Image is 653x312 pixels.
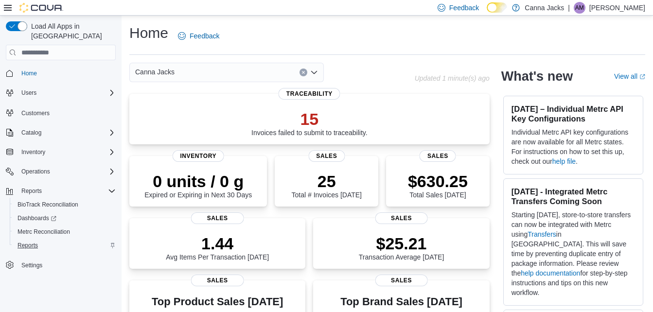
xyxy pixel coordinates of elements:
[10,198,120,211] button: BioTrack Reconciliation
[415,74,490,82] p: Updated 1 minute(s) ago
[18,146,116,158] span: Inventory
[408,172,468,191] p: $630.25
[251,109,368,137] div: Invoices failed to submit to traceability.
[27,21,116,41] span: Load All Apps in [GEOGRAPHIC_DATA]
[14,240,42,251] a: Reports
[2,86,120,100] button: Users
[191,275,244,286] span: Sales
[2,145,120,159] button: Inventory
[10,211,120,225] a: Dashboards
[10,225,120,239] button: Metrc Reconciliation
[359,234,444,261] div: Transaction Average [DATE]
[2,126,120,139] button: Catalog
[21,89,36,97] span: Users
[18,107,53,119] a: Customers
[190,31,219,41] span: Feedback
[18,260,46,271] a: Settings
[512,104,635,123] h3: [DATE] – Individual Metrc API Key Configurations
[310,69,318,76] button: Open list of options
[292,172,362,191] p: 25
[639,74,645,80] svg: External link
[18,127,116,139] span: Catalog
[18,146,49,158] button: Inventory
[14,226,116,238] span: Metrc Reconciliation
[18,201,78,208] span: BioTrack Reconciliation
[19,3,63,13] img: Cova
[18,87,40,99] button: Users
[18,214,56,222] span: Dashboards
[14,212,60,224] a: Dashboards
[135,66,175,78] span: Canna Jacks
[10,239,120,252] button: Reports
[172,150,224,162] span: Inventory
[449,3,479,13] span: Feedback
[166,234,269,261] div: Avg Items Per Transaction [DATE]
[166,234,269,253] p: 1.44
[528,230,556,238] a: Transfers
[512,210,635,297] p: Starting [DATE], store-to-store transfers can now be integrated with Metrc using in [GEOGRAPHIC_D...
[589,2,645,14] p: [PERSON_NAME]
[614,72,645,80] a: View allExternal link
[501,69,573,84] h2: What's new
[21,187,42,195] span: Reports
[21,129,41,137] span: Catalog
[251,109,368,129] p: 15
[174,26,223,46] a: Feedback
[144,172,252,199] div: Expired or Expiring in Next 30 Days
[575,2,584,14] span: AM
[525,2,564,14] p: Canna Jacks
[568,2,570,14] p: |
[18,185,116,197] span: Reports
[18,242,38,249] span: Reports
[18,67,116,79] span: Home
[14,226,74,238] a: Metrc Reconciliation
[18,87,116,99] span: Users
[359,234,444,253] p: $25.21
[512,187,635,206] h3: [DATE] - Integrated Metrc Transfers Coming Soon
[21,109,50,117] span: Customers
[308,150,345,162] span: Sales
[191,212,244,224] span: Sales
[14,199,82,210] a: BioTrack Reconciliation
[574,2,585,14] div: Ashley Martin
[2,105,120,120] button: Customers
[144,172,252,191] p: 0 units / 0 g
[6,62,116,297] nav: Complex example
[375,212,428,224] span: Sales
[300,69,307,76] button: Clear input
[18,166,54,177] button: Operations
[512,127,635,166] p: Individual Metrc API key configurations are now available for all Metrc states. For instructions ...
[14,199,116,210] span: BioTrack Reconciliation
[21,168,50,175] span: Operations
[129,23,168,43] h1: Home
[2,66,120,80] button: Home
[14,212,116,224] span: Dashboards
[375,275,428,286] span: Sales
[521,269,580,277] a: help documentation
[18,68,41,79] a: Home
[292,172,362,199] div: Total # Invoices [DATE]
[21,261,42,269] span: Settings
[21,148,45,156] span: Inventory
[18,127,45,139] button: Catalog
[279,88,340,100] span: Traceability
[137,296,298,308] h3: Top Product Sales [DATE]
[21,69,37,77] span: Home
[552,157,576,165] a: help file
[487,2,507,13] input: Dark Mode
[18,166,116,177] span: Operations
[340,296,462,308] h3: Top Brand Sales [DATE]
[18,259,116,271] span: Settings
[18,228,70,236] span: Metrc Reconciliation
[18,185,46,197] button: Reports
[2,184,120,198] button: Reports
[14,240,116,251] span: Reports
[18,106,116,119] span: Customers
[2,258,120,272] button: Settings
[2,165,120,178] button: Operations
[420,150,456,162] span: Sales
[408,172,468,199] div: Total Sales [DATE]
